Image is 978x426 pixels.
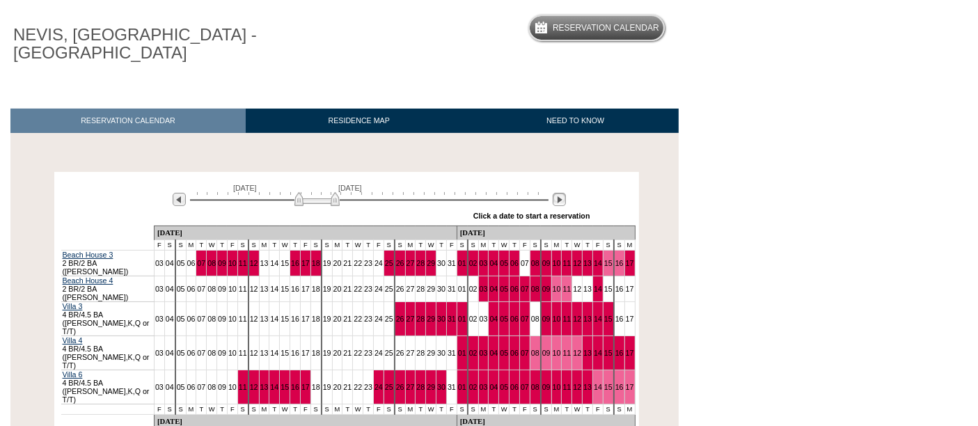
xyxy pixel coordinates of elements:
[427,315,435,323] a: 29
[583,315,592,323] a: 13
[542,259,551,267] a: 09
[250,349,258,357] a: 12
[521,349,529,357] a: 07
[217,240,228,251] td: T
[604,259,613,267] a: 15
[448,285,456,293] a: 31
[260,315,269,323] a: 13
[542,349,551,357] a: 09
[427,383,435,391] a: 29
[333,315,342,323] a: 20
[626,259,634,267] a: 17
[448,383,456,391] a: 31
[228,349,237,357] a: 10
[594,383,602,391] a: 14
[473,212,590,220] div: Click a date to start a reservation
[499,240,510,251] td: W
[615,259,624,267] a: 16
[448,349,456,357] a: 31
[500,349,508,357] a: 05
[207,285,216,293] a: 08
[489,383,498,391] a: 04
[407,349,415,357] a: 27
[291,349,299,357] a: 16
[520,240,530,251] td: F
[364,383,372,391] a: 23
[269,240,280,251] td: T
[197,349,205,357] a: 07
[458,349,466,357] a: 01
[343,315,352,323] a: 21
[239,315,247,323] a: 11
[218,315,226,323] a: 09
[239,259,247,267] a: 11
[233,184,257,192] span: [DATE]
[457,240,467,251] td: S
[164,404,175,415] td: S
[553,24,659,33] h5: Reservation Calendar
[187,383,196,391] a: 06
[323,259,331,267] a: 19
[166,259,174,267] a: 04
[333,349,342,357] a: 20
[458,259,466,267] a: 01
[301,383,310,391] a: 17
[166,349,174,357] a: 04
[312,285,320,293] a: 18
[469,259,478,267] a: 02
[187,285,196,293] a: 06
[562,285,571,293] a: 11
[177,285,185,293] a: 05
[604,285,613,293] a: 15
[364,259,372,267] a: 23
[228,315,237,323] a: 10
[291,315,299,323] a: 16
[542,285,551,293] a: 09
[154,240,164,251] td: F
[416,383,425,391] a: 28
[177,315,185,323] a: 05
[594,349,602,357] a: 14
[416,259,425,267] a: 28
[228,259,237,267] a: 10
[500,315,508,323] a: 05
[207,349,216,357] a: 08
[385,315,393,323] a: 25
[457,226,635,240] td: [DATE]
[396,285,404,293] a: 26
[332,240,342,251] td: M
[250,259,258,267] a: 12
[553,349,561,357] a: 10
[353,240,363,251] td: W
[281,259,289,267] a: 15
[363,240,374,251] td: T
[480,349,488,357] a: 03
[338,184,362,192] span: [DATE]
[259,240,269,251] td: M
[472,109,679,133] a: NEED TO KNOW
[469,383,478,391] a: 02
[61,251,155,276] td: 2 BR/2 BA ([PERSON_NAME])
[489,285,498,293] a: 04
[250,383,258,391] a: 12
[551,240,562,251] td: M
[603,240,613,251] td: S
[250,285,258,293] a: 12
[395,240,405,251] td: S
[250,315,258,323] a: 12
[531,315,539,323] a: 08
[239,349,247,357] a: 11
[510,383,519,391] a: 06
[281,315,289,323] a: 15
[312,259,320,267] a: 18
[291,285,299,293] a: 16
[489,349,498,357] a: 04
[270,315,278,323] a: 14
[615,315,624,323] a: 16
[207,240,217,251] td: W
[531,259,539,267] a: 08
[531,383,539,391] a: 08
[553,193,566,206] img: Next
[61,276,155,302] td: 2 BR/2 BA ([PERSON_NAME])
[573,315,581,323] a: 12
